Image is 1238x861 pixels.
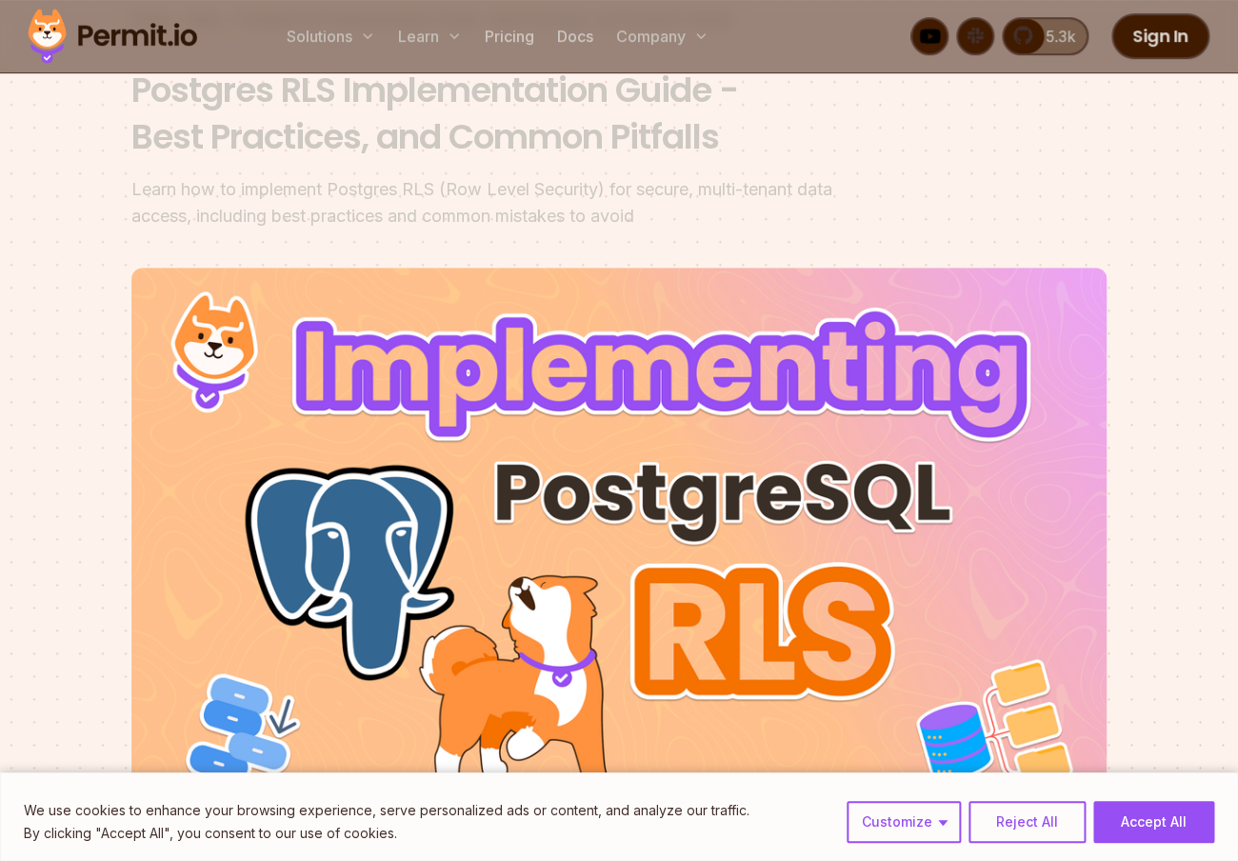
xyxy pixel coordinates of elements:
[24,822,749,845] p: By clicking "Accept All", you consent to our use of cookies.
[847,801,961,843] button: Customize
[19,4,206,69] img: Permit logo
[477,17,542,55] a: Pricing
[968,801,1086,843] button: Reject All
[549,17,601,55] a: Docs
[1111,13,1209,59] a: Sign In
[131,268,1107,816] img: Postgres RLS Implementation Guide - Best Practices, and Common Pitfalls
[1093,801,1214,843] button: Accept All
[609,17,716,55] button: Company
[390,17,469,55] button: Learn
[131,67,863,161] h1: Postgres RLS Implementation Guide - Best Practices, and Common Pitfalls
[1034,25,1075,48] span: 5.3k
[24,799,749,822] p: We use cookies to enhance your browsing experience, serve personalized ads or content, and analyz...
[279,17,383,55] button: Solutions
[131,176,863,230] div: Learn how to implement Postgres RLS (Row Level Security) for secure, multi-tenant data access, in...
[1002,17,1088,55] a: 5.3k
